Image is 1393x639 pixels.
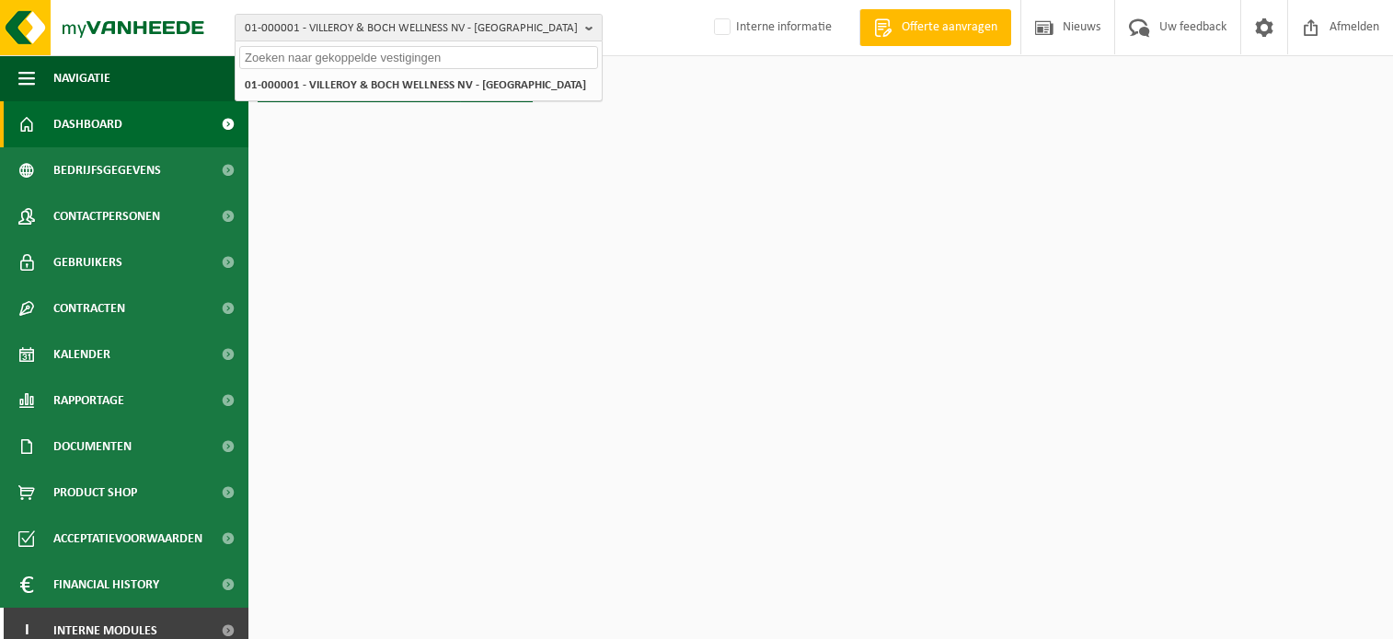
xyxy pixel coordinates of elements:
span: Product Shop [53,470,137,516]
span: Kalender [53,331,110,378]
a: Offerte aanvragen [859,9,1011,46]
span: Contactpersonen [53,193,160,239]
span: Contracten [53,285,125,331]
span: Documenten [53,424,132,470]
span: Navigatie [53,55,110,101]
strong: 01-000001 - VILLEROY & BOCH WELLNESS NV - [GEOGRAPHIC_DATA] [245,79,586,91]
button: 01-000001 - VILLEROY & BOCH WELLNESS NV - [GEOGRAPHIC_DATA] [235,14,603,41]
label: Interne informatie [710,14,832,41]
span: Gebruikers [53,239,122,285]
span: Offerte aanvragen [897,18,1002,37]
span: Bedrijfsgegevens [53,147,161,193]
span: Rapportage [53,378,124,424]
span: Dashboard [53,101,122,147]
input: Zoeken naar gekoppelde vestigingen [239,46,598,69]
span: Financial History [53,562,159,608]
span: Acceptatievoorwaarden [53,516,202,562]
span: 01-000001 - VILLEROY & BOCH WELLNESS NV - [GEOGRAPHIC_DATA] [245,15,578,42]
